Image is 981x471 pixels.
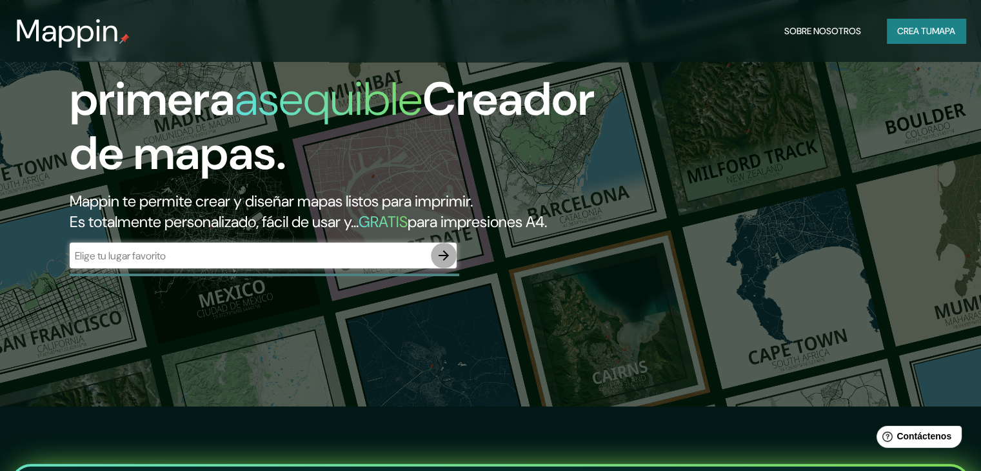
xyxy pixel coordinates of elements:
[932,25,955,37] font: mapa
[784,25,861,37] font: Sobre nosotros
[15,10,119,51] font: Mappin
[866,421,967,457] iframe: Lanzador de widgets de ayuda
[897,25,932,37] font: Crea tu
[70,69,595,183] font: Creador de mapas.
[119,34,130,44] img: pin de mapeo
[779,19,866,43] button: Sobre nosotros
[70,15,235,129] font: La primera
[235,69,422,129] font: asequible
[70,248,431,263] input: Elige tu lugar favorito
[887,19,966,43] button: Crea tumapa
[70,212,359,232] font: Es totalmente personalizado, fácil de usar y...
[70,191,473,211] font: Mappin te permite crear y diseñar mapas listos para imprimir.
[359,212,408,232] font: GRATIS
[408,212,547,232] font: para impresiones A4.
